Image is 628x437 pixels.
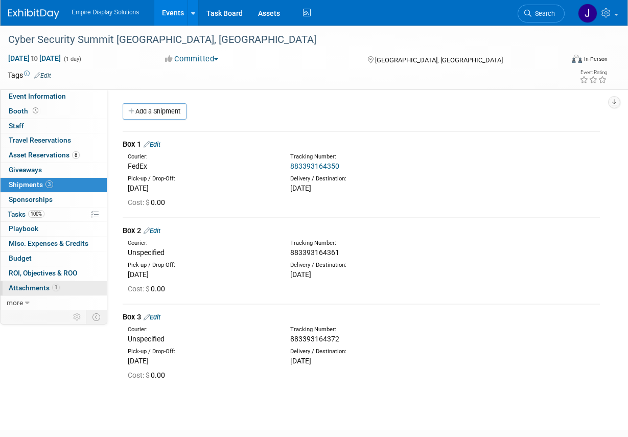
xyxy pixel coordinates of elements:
[72,9,139,16] span: Empire Display Solutions
[123,225,600,236] div: Box 2
[128,334,275,344] div: Unspecified
[290,326,478,334] div: Tracking Number:
[128,153,275,161] div: Courier:
[290,356,437,366] div: [DATE]
[584,55,608,63] div: In-Person
[128,239,275,247] div: Courier:
[63,56,81,62] span: (1 day)
[1,193,107,207] a: Sponsorships
[579,70,607,75] div: Event Rating
[72,151,80,159] span: 8
[28,210,44,218] span: 100%
[144,313,160,321] a: Edit
[290,335,339,343] span: 883393164372
[34,72,51,79] a: Edit
[9,122,24,130] span: Staff
[1,163,107,177] a: Giveaways
[128,356,275,366] div: [DATE]
[290,248,339,257] span: 883393164361
[128,198,169,206] span: 0.00
[52,284,60,291] span: 1
[572,55,582,63] img: Format-Inperson.png
[128,348,275,356] div: Pick-up / Drop-Off:
[9,166,42,174] span: Giveaways
[128,175,275,183] div: Pick-up / Drop-Off:
[1,178,107,192] a: Shipments3
[128,371,169,379] span: 0.00
[1,237,107,251] a: Misc. Expenses & Credits
[128,261,275,269] div: Pick-up / Drop-Off:
[578,4,597,23] img: Jane Paolucci
[128,371,151,379] span: Cost: $
[290,239,478,247] div: Tracking Number:
[31,107,40,114] span: Booth not reserved yet
[128,269,275,280] div: [DATE]
[290,269,437,280] div: [DATE]
[8,9,59,19] img: ExhibitDay
[1,281,107,295] a: Attachments1
[9,136,71,144] span: Travel Reservations
[518,5,565,22] a: Search
[520,53,608,68] div: Event Format
[128,285,151,293] span: Cost: $
[9,254,32,262] span: Budget
[8,210,44,218] span: Tasks
[290,183,437,193] div: [DATE]
[86,310,107,324] td: Toggle Event Tabs
[144,141,160,148] a: Edit
[9,107,40,115] span: Booth
[128,285,169,293] span: 0.00
[123,103,187,120] a: Add a Shipment
[45,180,53,188] span: 3
[290,162,339,170] a: 883393164350
[144,227,160,235] a: Edit
[375,56,503,64] span: [GEOGRAPHIC_DATA], [GEOGRAPHIC_DATA]
[68,310,86,324] td: Personalize Event Tab Strip
[5,31,556,49] div: Cyber Security Summit [GEOGRAPHIC_DATA], [GEOGRAPHIC_DATA]
[290,153,478,161] div: Tracking Number:
[290,261,437,269] div: Delivery / Destination:
[9,269,77,277] span: ROI, Objectives & ROO
[128,326,275,334] div: Courier:
[531,10,555,17] span: Search
[1,148,107,163] a: Asset Reservations8
[128,247,275,258] div: Unspecified
[290,175,437,183] div: Delivery / Destination:
[1,208,107,222] a: Tasks100%
[9,239,88,247] span: Misc. Expenses & Credits
[9,151,80,159] span: Asset Reservations
[1,119,107,133] a: Staff
[128,198,151,206] span: Cost: $
[9,92,66,100] span: Event Information
[1,266,107,281] a: ROI, Objectives & ROO
[8,54,61,63] span: [DATE] [DATE]
[7,298,23,307] span: more
[1,251,107,266] a: Budget
[128,183,275,193] div: [DATE]
[9,284,60,292] span: Attachments
[9,195,53,203] span: Sponsorships
[128,161,275,171] div: FedEx
[1,104,107,119] a: Booth
[1,222,107,236] a: Playbook
[123,312,600,323] div: Box 3
[1,296,107,310] a: more
[161,54,222,64] button: Committed
[8,70,51,80] td: Tags
[1,89,107,104] a: Event Information
[9,224,38,233] span: Playbook
[30,54,39,62] span: to
[9,180,53,189] span: Shipments
[290,348,437,356] div: Delivery / Destination:
[123,139,600,150] div: Box 1
[1,133,107,148] a: Travel Reservations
